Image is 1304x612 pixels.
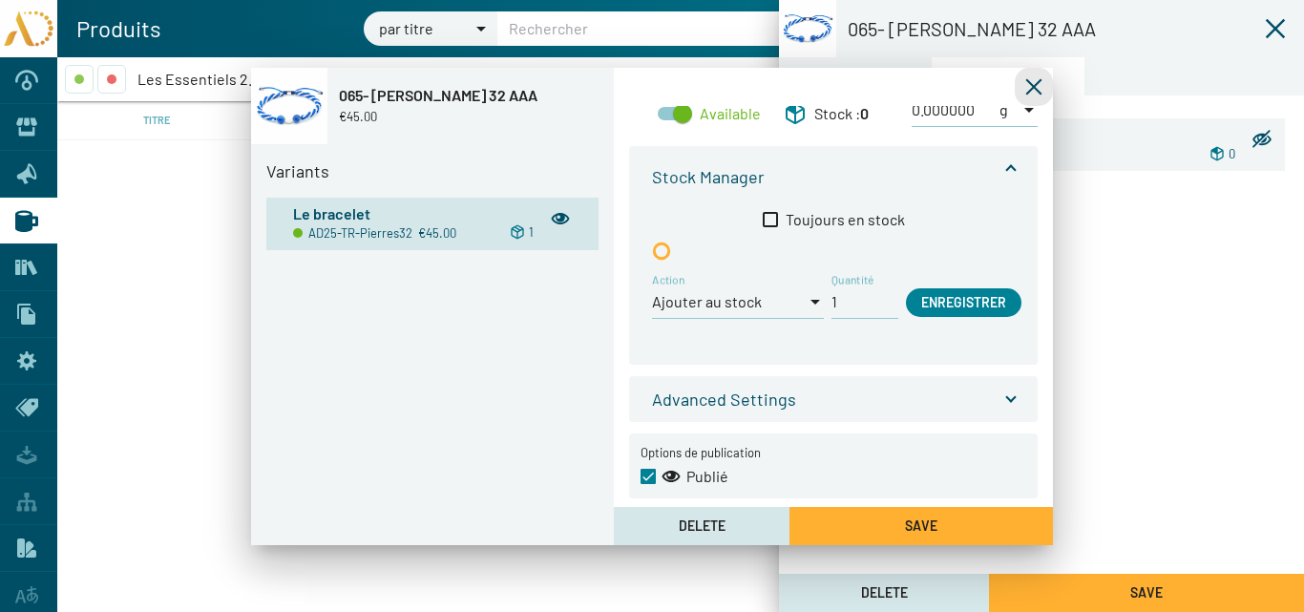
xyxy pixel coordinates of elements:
button: Delete [614,507,789,545]
div: Variants [984,66,1033,87]
h3: Le bracelet [293,202,370,225]
mat-expansion-panel-header: Stock Manager [629,146,1038,207]
span: AD25-TR-Pierres32 [308,222,412,243]
span: 0 [1229,143,1235,164]
span: g [999,100,1008,118]
div: Stock Manager [629,207,1038,365]
input: ... [831,291,898,312]
span: Save [905,517,937,534]
span: €45.00 [418,222,456,243]
input: Rechercher [497,11,959,46]
img: AD25-TR-Pierres32.png [251,68,327,144]
span: 065- [PERSON_NAME] 32 AAA [339,85,614,106]
div: Product [832,66,879,87]
span: Delete [679,517,726,534]
mat-expansion-panel-header: Advanced Settings [629,376,1038,422]
h1: Produits [57,13,161,44]
div: Publié [663,466,728,487]
strong: 0 [860,104,869,122]
button: Save [789,507,1053,545]
span: 1 [529,222,534,243]
mat-panel-title: Advanced Settings [652,389,992,410]
mat-icon: Fermer la fenêtre [1024,77,1043,96]
span: Les Essentiels 2025 (Top Ventes) [137,70,358,88]
span: Stock : [814,104,860,122]
span: Delete [861,584,908,601]
mat-panel-title: Stock Manager [652,166,992,187]
span: €45.00 [339,109,377,124]
span: par titre [379,19,433,37]
span: Toujours en stock [786,209,905,230]
button: Enregistrer [906,288,1021,317]
span: Enregistrer [921,294,1006,310]
h3: Variants [266,159,599,182]
div: Titre [143,110,171,131]
span: Available [700,102,761,125]
span: Ajouter au stock [652,292,762,310]
span: Save [1130,584,1163,601]
h3: Options de publication [641,441,1026,464]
